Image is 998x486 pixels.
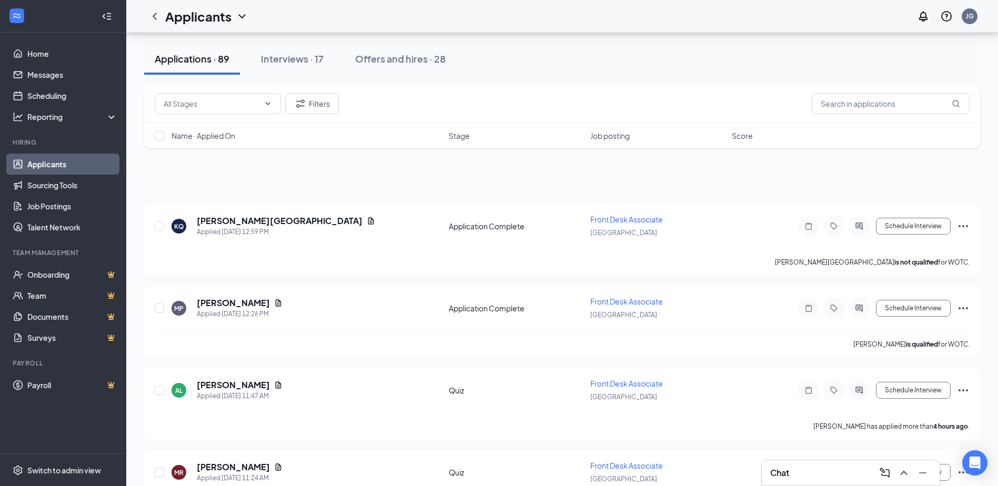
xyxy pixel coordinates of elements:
div: Payroll [13,359,115,368]
svg: Notifications [917,10,930,23]
div: Application Complete [449,221,584,231]
h3: Chat [770,467,789,479]
span: Front Desk Associate [590,215,663,224]
a: Messages [27,64,117,85]
svg: ActiveChat [853,222,865,230]
svg: Tag [828,386,840,394]
div: Quiz [449,385,584,396]
span: [GEOGRAPHIC_DATA] [590,393,657,401]
div: Applied [DATE] 12:59 PM [197,227,375,237]
span: [GEOGRAPHIC_DATA] [590,475,657,483]
svg: WorkstreamLogo [12,11,22,21]
div: Switch to admin view [27,465,101,475]
svg: Document [274,381,283,389]
div: JG [966,12,974,21]
b: is not qualified [894,258,938,266]
a: Sourcing Tools [27,175,117,196]
div: Quiz [449,467,584,478]
span: Score [732,130,753,141]
p: [PERSON_NAME] for WOTC. [853,340,970,349]
svg: Tag [828,304,840,312]
svg: Filter [294,97,307,110]
svg: QuestionInfo [940,10,953,23]
a: Applicants [27,154,117,175]
a: PayrollCrown [27,374,117,396]
svg: ChevronLeft [148,10,161,23]
div: Applied [DATE] 12:26 PM [197,309,283,319]
div: AL [175,386,183,395]
button: Minimize [914,464,931,481]
input: All Stages [164,98,259,109]
button: Filter Filters [285,93,339,114]
a: TeamCrown [27,285,117,306]
h5: [PERSON_NAME] [197,297,270,309]
span: Stage [449,130,470,141]
svg: Document [274,463,283,471]
h1: Applicants [165,7,231,25]
svg: ChevronDown [236,10,248,23]
svg: ComposeMessage [879,467,891,479]
svg: Analysis [13,112,23,122]
div: Reporting [27,112,118,122]
p: [PERSON_NAME] has applied more than . [813,422,970,431]
div: KQ [174,222,184,231]
div: Open Intercom Messenger [962,450,987,475]
svg: ActiveChat [853,304,865,312]
span: Job posting [590,130,630,141]
h5: [PERSON_NAME] [197,379,270,391]
svg: Note [802,222,815,230]
div: MR [174,468,184,477]
svg: Settings [13,465,23,475]
svg: ChevronDown [264,99,272,108]
span: [GEOGRAPHIC_DATA] [590,311,657,319]
a: Talent Network [27,217,117,238]
svg: Ellipses [957,220,970,232]
button: Schedule Interview [876,218,951,235]
svg: Note [802,304,815,312]
h5: [PERSON_NAME] [197,461,270,473]
div: Applications · 89 [155,52,229,65]
b: 4 hours ago [933,422,968,430]
button: Schedule Interview [876,300,951,317]
button: ComposeMessage [876,464,893,481]
svg: Tag [828,222,840,230]
b: is qualified [906,340,938,348]
input: Search in applications [812,93,970,114]
svg: Ellipses [957,384,970,397]
div: Applied [DATE] 11:24 AM [197,473,283,483]
svg: Document [367,217,375,225]
div: MP [174,304,184,313]
div: Team Management [13,248,115,257]
span: [GEOGRAPHIC_DATA] [590,229,657,237]
svg: Ellipses [957,466,970,479]
svg: MagnifyingGlass [952,99,960,108]
div: Interviews · 17 [261,52,324,65]
a: Scheduling [27,85,117,106]
svg: ChevronUp [898,467,910,479]
span: Front Desk Associate [590,461,663,470]
div: Applied [DATE] 11:47 AM [197,391,283,401]
button: Schedule Interview [876,382,951,399]
svg: Document [274,299,283,307]
p: [PERSON_NAME][GEOGRAPHIC_DATA] for WOTC. [775,258,970,267]
span: Name · Applied On [172,130,235,141]
a: DocumentsCrown [27,306,117,327]
button: ChevronUp [895,464,912,481]
a: SurveysCrown [27,327,117,348]
svg: Ellipses [957,302,970,315]
div: Hiring [13,138,115,147]
div: Offers and hires · 28 [355,52,446,65]
h5: [PERSON_NAME][GEOGRAPHIC_DATA] [197,215,362,227]
svg: ActiveChat [853,386,865,394]
a: OnboardingCrown [27,264,117,285]
a: Job Postings [27,196,117,217]
span: Front Desk Associate [590,297,663,306]
svg: Collapse [102,11,112,22]
svg: Note [802,386,815,394]
a: Home [27,43,117,64]
svg: Minimize [916,467,929,479]
div: Application Complete [449,303,584,313]
span: Front Desk Associate [590,379,663,388]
